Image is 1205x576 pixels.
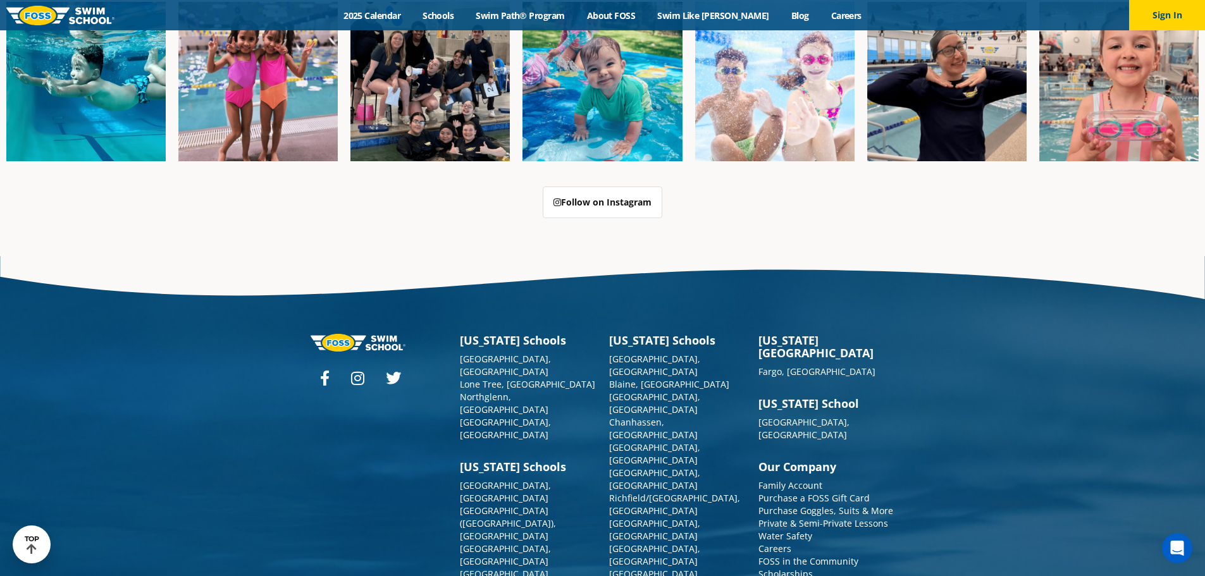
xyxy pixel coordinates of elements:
img: Fa25-Website-Images-2-600x600.png [350,2,510,161]
a: Richfield/[GEOGRAPHIC_DATA], [GEOGRAPHIC_DATA] [609,492,740,517]
a: [GEOGRAPHIC_DATA], [GEOGRAPHIC_DATA] [460,542,551,567]
a: [GEOGRAPHIC_DATA], [GEOGRAPHIC_DATA] [460,479,551,504]
a: Northglenn, [GEOGRAPHIC_DATA] [460,391,548,415]
a: Swim Like [PERSON_NAME] [646,9,781,21]
img: Fa25-Website-Images-1-600x600.png [6,2,166,161]
h3: Our Company [758,460,895,473]
a: Water Safety [758,530,812,542]
img: Fa25-Website-Images-14-600x600.jpg [1039,2,1199,161]
a: Purchase a FOSS Gift Card [758,492,870,504]
a: Follow on Instagram [543,187,662,218]
a: Family Account [758,479,822,491]
h3: [US_STATE][GEOGRAPHIC_DATA] [758,334,895,359]
a: Fargo, [GEOGRAPHIC_DATA] [758,365,875,377]
a: Chanhassen, [GEOGRAPHIC_DATA] [609,416,698,441]
img: Fa25-Website-Images-8-600x600.jpg [178,2,338,161]
a: [GEOGRAPHIC_DATA], [GEOGRAPHIC_DATA] [460,416,551,441]
a: FOSS in the Community [758,555,858,567]
h3: [US_STATE] Schools [460,460,596,473]
a: Swim Path® Program [465,9,576,21]
a: [GEOGRAPHIC_DATA], [GEOGRAPHIC_DATA] [758,416,850,441]
a: [GEOGRAPHIC_DATA], [GEOGRAPHIC_DATA] [460,353,551,377]
a: Purchase Goggles, Suits & More [758,505,893,517]
a: Careers [758,542,791,555]
img: Foss-logo-horizontal-white.svg [311,334,405,351]
a: Careers [820,9,872,21]
a: 2025 Calendar [333,9,412,21]
img: FOSS Swim School Logo [6,6,114,25]
img: Fa25-Website-Images-9-600x600.jpg [867,2,1027,161]
iframe: Intercom live chat [1162,533,1192,563]
a: Private & Semi-Private Lessons [758,517,888,529]
a: [GEOGRAPHIC_DATA], [GEOGRAPHIC_DATA] [609,517,700,542]
a: [GEOGRAPHIC_DATA], [GEOGRAPHIC_DATA] [609,542,700,567]
img: FCC_FOSS_GeneralShoot_May_FallCampaign_lowres-9556-600x600.jpg [695,2,855,161]
a: Lone Tree, [GEOGRAPHIC_DATA] [460,378,595,390]
a: [GEOGRAPHIC_DATA], [GEOGRAPHIC_DATA] [609,391,700,415]
h3: [US_STATE] School [758,397,895,410]
a: [GEOGRAPHIC_DATA] ([GEOGRAPHIC_DATA]), [GEOGRAPHIC_DATA] [460,505,556,542]
div: TOP [25,535,39,555]
a: [GEOGRAPHIC_DATA], [GEOGRAPHIC_DATA] [609,353,700,377]
a: Blaine, [GEOGRAPHIC_DATA] [609,378,729,390]
a: Blog [780,9,820,21]
a: About FOSS [576,9,646,21]
h3: [US_STATE] Schools [609,334,746,346]
a: [GEOGRAPHIC_DATA], [GEOGRAPHIC_DATA] [609,441,700,466]
a: [GEOGRAPHIC_DATA], [GEOGRAPHIC_DATA] [609,467,700,491]
img: Fa25-Website-Images-600x600.png [522,2,682,161]
h3: [US_STATE] Schools [460,334,596,346]
a: Schools [412,9,465,21]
